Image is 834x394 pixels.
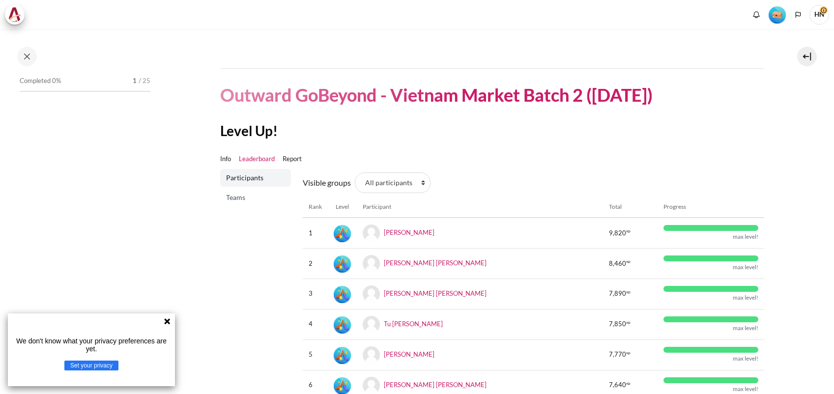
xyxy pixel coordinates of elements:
[20,76,61,86] span: Completed 0%
[334,316,351,334] img: Level #5
[609,380,626,390] span: 7,640
[220,169,291,187] a: Participants
[226,173,287,183] span: Participants
[20,74,150,102] a: Completed 0% 1 / 25
[626,260,631,263] span: xp
[239,154,275,164] a: Leaderboard
[384,259,487,267] a: [PERSON_NAME] [PERSON_NAME]
[283,154,302,164] a: Report
[220,189,291,206] a: Teams
[609,289,626,299] span: 7,890
[626,382,631,385] span: xp
[609,319,626,329] span: 7,850
[626,291,631,293] span: xp
[303,279,328,309] td: 3
[626,230,631,232] span: xp
[303,218,328,248] td: 1
[733,324,758,332] div: max level!
[226,193,287,202] span: Teams
[303,309,328,339] td: 4
[328,197,357,218] th: Level
[765,5,790,24] a: Level #1
[733,263,758,271] div: max level!
[384,319,443,327] a: Tu [PERSON_NAME]
[809,5,829,25] a: User menu
[603,197,657,218] th: Total
[64,361,118,370] button: Set your privacy
[357,197,604,218] th: Participant
[609,228,626,238] span: 9,820
[733,385,758,393] div: max level!
[769,5,786,24] div: Level #1
[809,5,829,25] span: HN
[220,154,231,164] a: Info
[220,84,653,107] h1: Outward GoBeyond - Vietnam Market Batch 2 ([DATE])
[303,339,328,370] td: 5
[220,122,764,140] h2: Level Up!
[303,197,328,218] th: Rank
[334,224,351,242] div: Level #5
[334,315,351,334] div: Level #5
[733,233,758,241] div: max level!
[609,350,626,360] span: 7,770
[384,228,434,236] a: [PERSON_NAME]
[334,225,351,242] img: Level #5
[769,6,786,24] img: Level #1
[626,321,631,324] span: xp
[8,7,22,22] img: Architeck
[626,352,631,354] span: xp
[139,76,150,86] span: / 25
[658,197,764,218] th: Progress
[303,177,351,189] label: Visible groups
[791,7,805,22] button: Languages
[334,255,351,273] img: Level #5
[749,7,764,22] div: Show notification window with no new notifications
[12,337,171,353] p: We don't know what your privacy preferences are yet.
[733,294,758,302] div: max level!
[334,346,351,364] div: Level #5
[334,254,351,273] div: Level #5
[733,355,758,363] div: max level!
[609,259,626,269] span: 8,460
[334,286,351,303] img: Level #5
[303,248,328,279] td: 2
[384,350,434,358] a: [PERSON_NAME]
[133,76,137,86] span: 1
[334,347,351,364] img: Level #5
[384,380,487,388] a: [PERSON_NAME] [PERSON_NAME]
[384,289,487,297] a: [PERSON_NAME] [PERSON_NAME]
[334,285,351,303] div: Level #5
[5,5,29,25] a: Architeck Architeck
